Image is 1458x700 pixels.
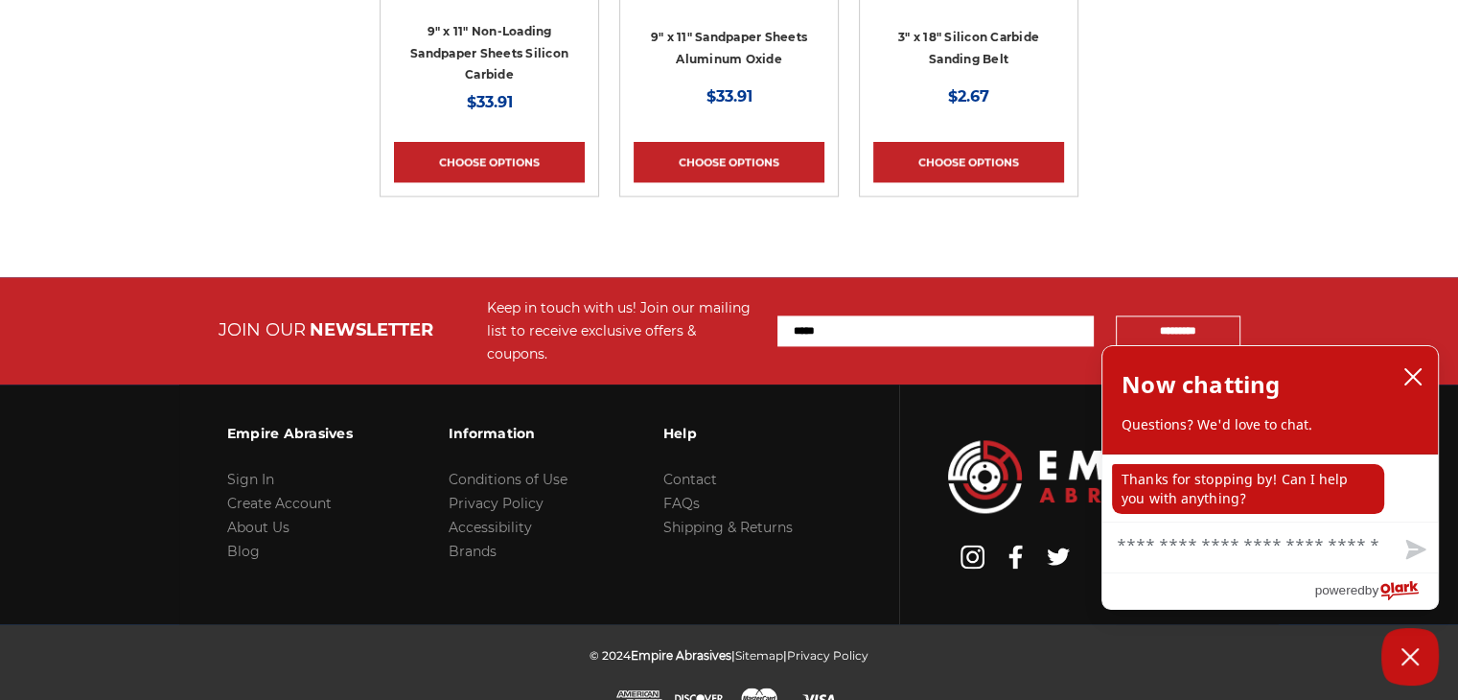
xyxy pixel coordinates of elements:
div: Keep in touch with us! Join our mailing list to receive exclusive offers & coupons. [487,296,758,365]
div: chat [1102,455,1438,522]
h3: Information [449,413,567,454]
p: © 2024 | | [590,643,868,667]
span: $2.67 [948,87,989,105]
a: Privacy Policy [787,648,868,663]
span: Empire Abrasives [631,648,731,663]
img: Empire Abrasives Logo Image [948,440,1231,513]
a: Privacy Policy [449,495,544,512]
a: Choose Options [394,142,585,182]
span: NEWSLETTER [310,319,433,340]
span: $33.91 [706,87,752,105]
a: 3" x 18" Silicon Carbide Sanding Belt [898,30,1039,66]
a: Shipping & Returns [663,519,793,536]
a: 9" x 11" Non-Loading Sandpaper Sheets Silicon Carbide [410,24,568,82]
a: Choose Options [634,142,824,182]
p: Thanks for stopping by! Can I help you with anything? [1112,464,1384,514]
span: powered [1314,578,1364,602]
a: Contact [663,471,717,488]
span: $33.91 [467,92,513,110]
a: Blog [227,543,260,560]
a: Sign In [227,471,274,488]
a: Choose Options [873,142,1064,182]
button: Close Chatbox [1381,628,1439,686]
span: JOIN OUR [219,319,306,340]
a: 9" x 11" Sandpaper Sheets Aluminum Oxide [651,30,807,66]
a: Conditions of Use [449,471,567,488]
a: Accessibility [449,519,532,536]
a: Sitemap [735,648,783,663]
span: by [1365,578,1378,602]
a: About Us [227,519,289,536]
button: close chatbox [1398,362,1428,391]
h3: Empire Abrasives [227,413,353,454]
button: Send message [1390,528,1438,572]
div: olark chatbox [1101,345,1439,610]
a: Powered by Olark [1314,573,1438,609]
p: Questions? We'd love to chat. [1122,415,1419,434]
a: FAQs [663,495,700,512]
a: Create Account [227,495,332,512]
a: Brands [449,543,497,560]
h3: Help [663,413,793,454]
h2: Now chatting [1122,365,1280,404]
